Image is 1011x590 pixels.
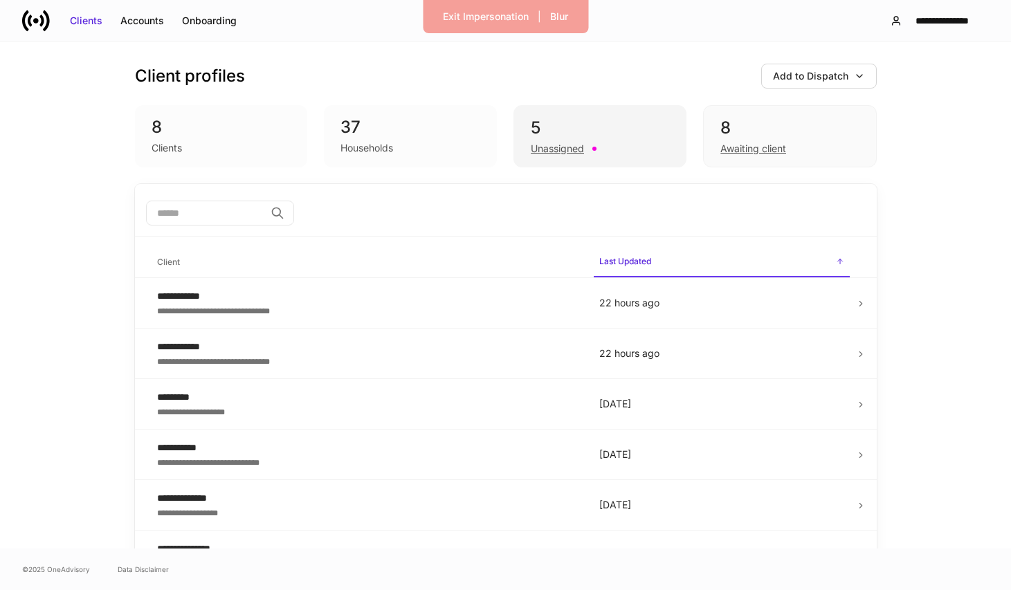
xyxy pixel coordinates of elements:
button: Blur [541,6,577,28]
button: Clients [61,10,111,32]
h6: Last Updated [599,255,651,268]
span: Client [152,248,583,277]
div: 8 [152,116,291,138]
h6: Client [157,255,180,268]
h3: Client profiles [135,65,245,87]
div: Blur [550,10,568,24]
div: Households [340,141,393,155]
p: 22 hours ago [599,296,844,310]
a: Data Disclaimer [118,564,169,575]
div: Add to Dispatch [773,69,848,83]
div: Accounts [120,14,164,28]
span: © 2025 OneAdvisory [22,564,90,575]
div: 8Awaiting client [703,105,876,167]
div: 8 [720,117,859,139]
div: Clients [152,141,182,155]
div: Unassigned [531,142,584,156]
button: Exit Impersonation [434,6,538,28]
div: 5 [531,117,669,139]
p: 22 hours ago [599,347,844,360]
div: Onboarding [182,14,237,28]
button: Onboarding [173,10,246,32]
div: 5Unassigned [513,105,686,167]
div: Awaiting client [720,142,786,156]
div: 37 [340,116,480,138]
p: [DATE] [599,498,844,512]
div: Clients [70,14,102,28]
span: Last Updated [594,248,850,277]
button: Accounts [111,10,173,32]
button: Add to Dispatch [761,64,877,89]
p: [DATE] [599,397,844,411]
div: Exit Impersonation [443,10,529,24]
p: [DATE] [599,448,844,461]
